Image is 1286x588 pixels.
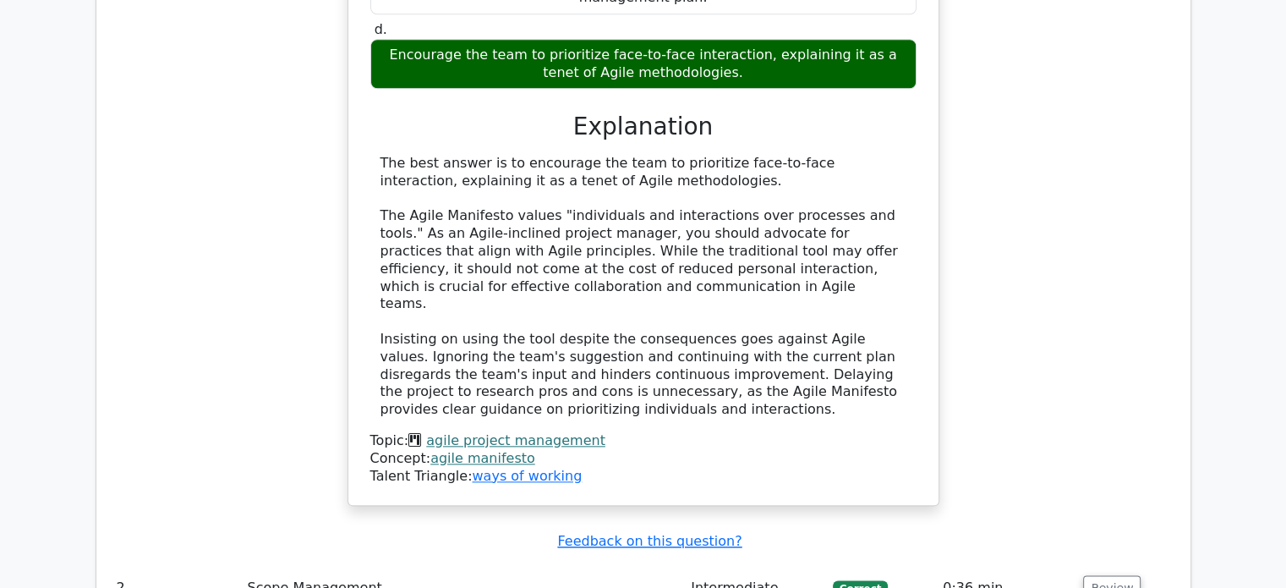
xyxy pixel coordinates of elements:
a: agile manifesto [430,450,535,466]
a: agile project management [426,432,605,448]
span: d. [375,21,387,37]
div: Encourage the team to prioritize face-to-face interaction, explaining it as a tenet of Agile meth... [370,39,917,90]
h3: Explanation [380,113,906,141]
a: Feedback on this question? [557,533,742,549]
div: The best answer is to encourage the team to prioritize face-to-face interaction, explaining it as... [380,155,906,419]
div: Concept: [370,450,917,468]
div: Talent Triangle: [370,432,917,485]
a: ways of working [472,468,582,484]
div: Topic: [370,432,917,450]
